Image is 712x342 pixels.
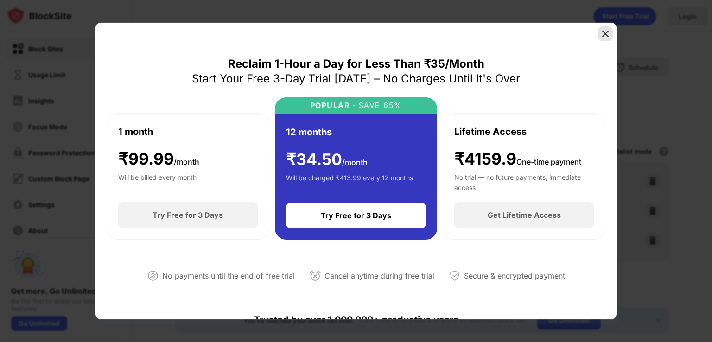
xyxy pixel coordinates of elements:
div: ₹4159.9 [454,150,581,169]
div: 12 months [286,125,332,139]
span: One-time payment [516,157,581,166]
div: 1 month [118,125,153,139]
div: Trusted by over 1,000,000+ productive users [107,298,605,342]
div: ₹ 34.50 [286,150,368,169]
div: Will be billed every month [118,172,197,191]
span: /month [174,157,199,166]
div: Start Your Free 3-Day Trial [DATE] – No Charges Until It's Over [192,71,520,86]
div: Will be charged ₹413.99 every 12 months [286,173,413,191]
span: /month [342,158,368,167]
div: SAVE 65% [356,101,402,110]
img: secured-payment [449,270,460,281]
div: Cancel anytime during free trial [324,269,434,283]
div: Reclaim 1-Hour a Day for Less Than ₹35/Month [228,57,484,71]
div: ₹ 99.99 [118,150,199,169]
div: Get Lifetime Access [488,210,561,220]
div: No payments until the end of free trial [162,269,295,283]
div: Secure & encrypted payment [464,269,565,283]
img: not-paying [147,270,159,281]
div: Lifetime Access [454,125,527,139]
div: POPULAR · [310,101,356,110]
img: cancel-anytime [310,270,321,281]
div: Try Free for 3 Days [321,211,391,220]
div: No trial — no future payments, immediate access [454,172,594,191]
div: Try Free for 3 Days [153,210,223,220]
